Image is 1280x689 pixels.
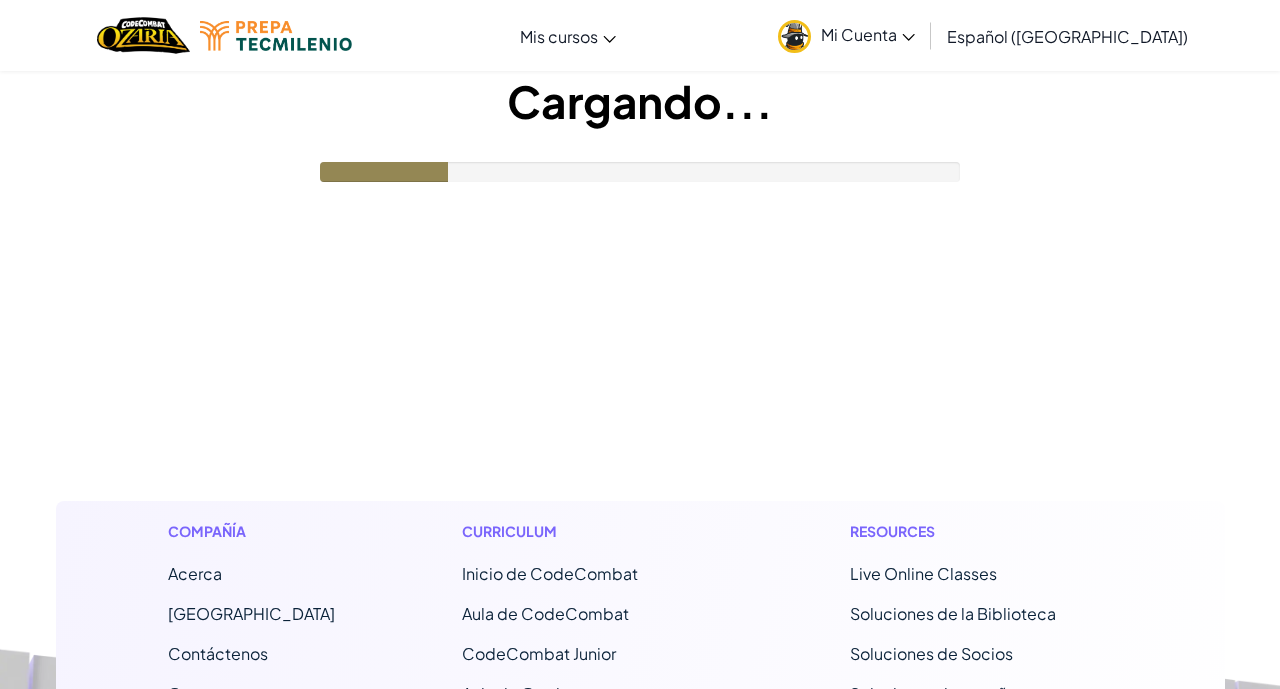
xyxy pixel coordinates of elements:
a: Soluciones de la Biblioteca [850,603,1056,624]
span: Mis cursos [520,26,598,47]
h1: Resources [850,521,1113,542]
img: Tecmilenio logo [200,21,352,51]
a: Live Online Classes [850,563,997,584]
a: Logotipo de Ozaria by CodeCombat [97,15,190,56]
font: Contáctenos [168,643,268,664]
h1: Curriculum [462,521,724,542]
img: Hogar [97,15,190,56]
h1: Compañía [168,521,335,542]
font: Inicio de CodeCombat [462,563,638,584]
a: Acerca [168,563,222,584]
a: CodeCombat Junior [462,643,616,664]
a: [GEOGRAPHIC_DATA] [168,603,335,624]
span: Español ([GEOGRAPHIC_DATA]) [947,26,1188,47]
span: Mi Cuenta [821,24,915,45]
a: Soluciones de Socios [850,643,1013,664]
img: avatar [778,20,811,53]
a: Aula de CodeCombat [462,603,629,624]
a: Mis cursos [510,9,626,63]
a: Mi Cuenta [768,4,925,67]
a: Español ([GEOGRAPHIC_DATA]) [937,9,1198,63]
